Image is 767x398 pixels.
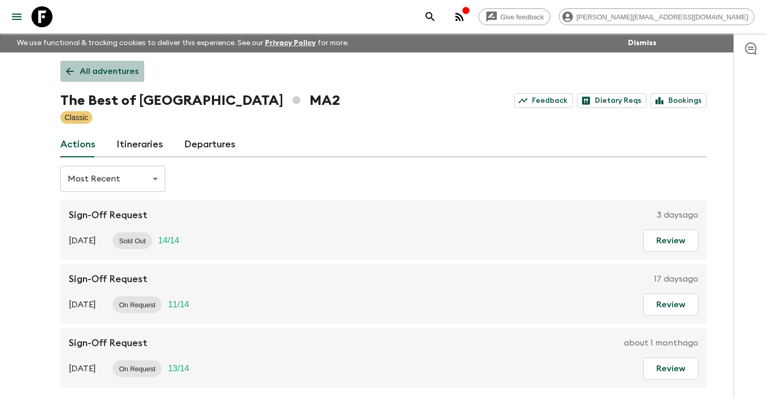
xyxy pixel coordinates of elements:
p: Sign-Off Request [69,273,147,285]
p: 13 / 14 [168,362,189,375]
p: 17 days ago [654,273,698,285]
span: On Request [113,301,162,309]
button: menu [6,6,27,27]
button: Review [643,294,698,316]
a: Actions [60,132,95,157]
button: Review [643,358,698,380]
p: 3 days ago [657,209,698,221]
p: 11 / 14 [168,298,189,311]
button: Dismiss [625,36,659,50]
a: Bookings [651,93,707,108]
div: Trip Fill [152,232,186,249]
p: [DATE] [69,234,96,247]
a: Privacy Policy [265,39,316,47]
button: search adventures [420,6,441,27]
span: On Request [113,365,162,373]
a: Feedback [514,93,573,108]
span: [PERSON_NAME][EMAIL_ADDRESS][DOMAIN_NAME] [571,13,754,21]
div: Trip Fill [162,360,195,377]
p: We use functional & tracking cookies to deliver this experience. See our for more. [13,34,353,52]
p: 14 / 14 [158,234,179,247]
a: All adventures [60,61,144,82]
p: Classic [65,112,88,123]
p: Sign-Off Request [69,209,147,221]
span: Sold Out [113,237,152,245]
div: Most Recent [60,164,165,193]
p: about 1 month ago [624,337,698,349]
div: Trip Fill [162,296,195,313]
button: Review [643,230,698,252]
p: All adventures [80,65,139,78]
p: Sign-Off Request [69,337,147,349]
a: Dietary Reqs [577,93,646,108]
p: [DATE] [69,362,96,375]
div: [PERSON_NAME][EMAIL_ADDRESS][DOMAIN_NAME] [559,8,754,25]
h1: The Best of [GEOGRAPHIC_DATA] MA2 [60,90,340,111]
a: Departures [184,132,236,157]
p: [DATE] [69,298,96,311]
span: Give feedback [495,13,550,21]
a: Itineraries [116,132,163,157]
a: Give feedback [478,8,550,25]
